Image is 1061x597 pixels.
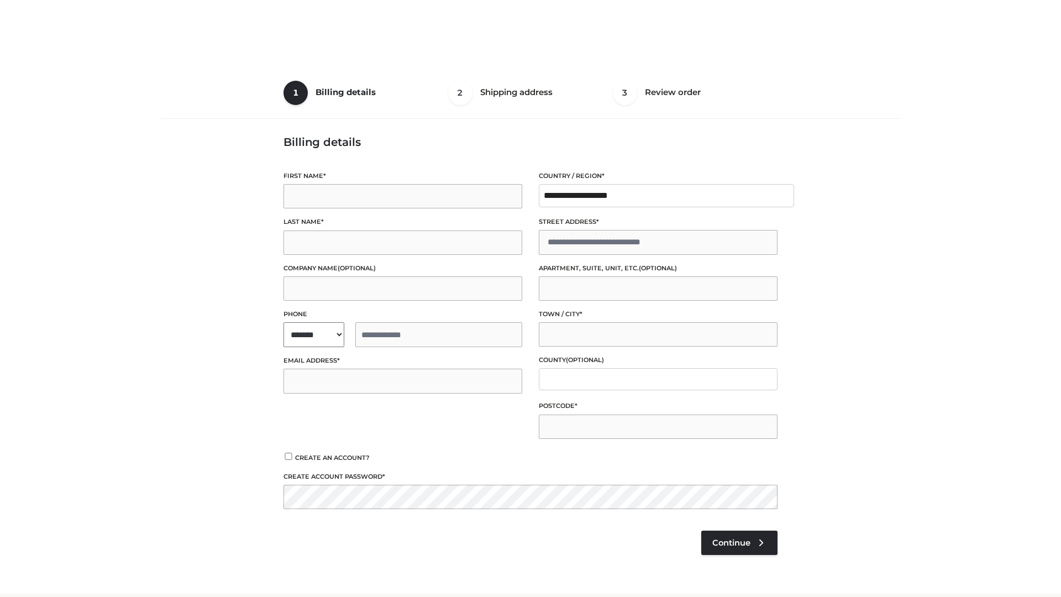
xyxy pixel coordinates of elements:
label: Postcode [539,401,778,411]
span: 1 [283,81,308,105]
span: Review order [645,87,701,97]
label: Last name [283,217,522,227]
span: Billing details [316,87,376,97]
span: Continue [712,538,750,548]
label: Email address [283,355,522,366]
label: First name [283,171,522,181]
label: Country / Region [539,171,778,181]
label: Apartment, suite, unit, etc. [539,263,778,274]
a: Continue [701,531,778,555]
span: Shipping address [480,87,553,97]
span: 2 [448,81,472,105]
h3: Billing details [283,135,778,149]
label: Street address [539,217,778,227]
input: Create an account? [283,453,293,460]
label: Company name [283,263,522,274]
span: (optional) [338,264,376,272]
label: Phone [283,309,522,320]
span: (optional) [639,264,677,272]
label: Create account password [283,472,778,482]
span: (optional) [566,356,604,364]
label: County [539,355,778,365]
span: Create an account? [295,454,370,462]
span: 3 [613,81,637,105]
label: Town / City [539,309,778,320]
